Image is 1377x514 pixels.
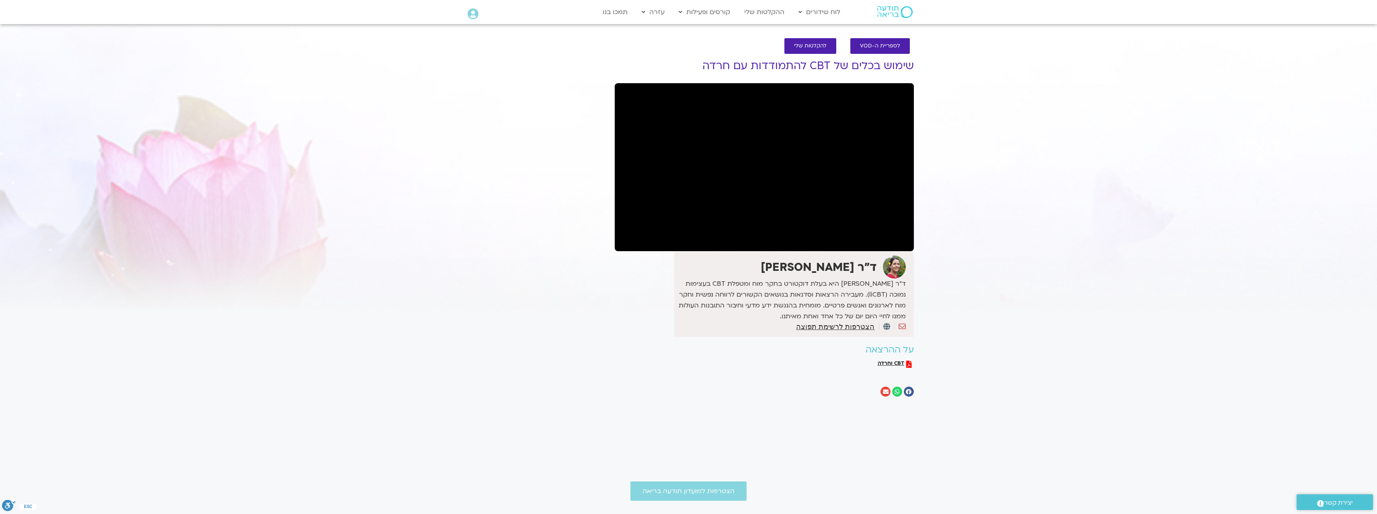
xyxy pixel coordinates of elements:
[878,360,904,368] span: CBT וחרדה
[794,4,844,20] a: לוח שידורים
[1324,498,1353,508] span: יצירת קשר
[880,387,891,397] div: שיתוף ב email
[877,6,913,18] img: תודעה בריאה
[638,4,669,20] a: עזרה
[878,360,912,368] a: CBT וחרדה
[850,38,910,54] a: לספריית ה-VOD
[675,4,734,20] a: קורסים ופעילות
[740,4,788,20] a: ההקלטות שלי
[883,256,906,279] img: ד"ר נועה אלבלדה
[784,38,836,54] a: להקלטות שלי
[599,4,632,20] a: תמכו בנו
[761,260,877,275] strong: ד"ר [PERSON_NAME]
[615,60,914,72] h1: שימוש בכלים של CBT להתמודדות עם חרדה
[904,387,914,397] div: שיתוף ב facebook
[630,481,747,501] a: הצטרפות למועדון תודעה בריאה
[642,487,735,495] span: הצטרפות למועדון תודעה בריאה
[676,279,905,322] p: ד״ר [PERSON_NAME] היא בעלת דוקטורט בחקר מוח ומטפלת CBT בעצימות נמוכה (liCBT). מעבירה הרצאות וסדנא...
[794,43,827,49] span: להקלטות שלי
[1297,494,1373,510] a: יצירת קשר
[860,43,900,49] span: לספריית ה-VOD
[615,345,914,355] h2: על ההרצאה
[796,323,874,330] a: הצטרפות לרשימת תפוצה
[892,387,902,397] div: שיתוף ב whatsapp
